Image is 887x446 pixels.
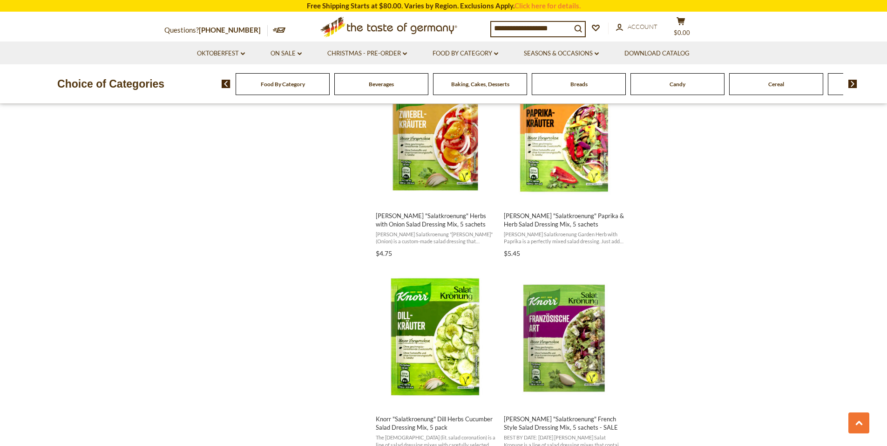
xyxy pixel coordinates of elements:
[504,415,624,432] span: [PERSON_NAME] "Salatkroenung" French Style Salad Dressing Mix, 5 sachets - SALE
[624,48,690,59] a: Download Catalog
[524,48,599,59] a: Seasons & Occasions
[327,48,407,59] a: Christmas - PRE-ORDER
[502,65,626,261] a: Knorr
[616,22,657,32] a: Account
[670,81,685,88] a: Candy
[504,212,624,228] span: [PERSON_NAME] "Salatkroenung" Paprika & Herb Salad Dressing Mix, 5 sachets
[222,80,230,88] img: previous arrow
[768,81,784,88] a: Cereal
[515,1,581,10] a: Click here for details.
[197,48,245,59] a: Oktoberfest
[848,80,857,88] img: next arrow
[164,24,268,36] p: Questions?
[199,26,261,34] a: [PHONE_NUMBER]
[271,48,302,59] a: On Sale
[369,81,394,88] a: Beverages
[667,17,695,40] button: $0.00
[376,415,496,432] span: Knorr "Salatkroenung" Dill Herbs Cucumber Salad Dressing Mix, 5 pack
[504,231,624,245] span: [PERSON_NAME] Salatkroenung Garden Herb with Paprika is a perfectly mixed salad dressing. Just ad...
[570,81,588,88] a: Breads
[261,81,305,88] a: Food By Category
[674,29,690,36] span: $0.00
[374,65,498,261] a: Knorr
[628,23,657,30] span: Account
[374,276,498,400] img: Knorr "Salatkroenung" Dill Herbs Cucumber Salad Dressing Mix, 5 pack
[376,212,496,228] span: [PERSON_NAME] "Salatkroenung" Herbs with Onion Salad Dressing Mix, 5 sachets
[376,249,392,257] span: $4.75
[504,249,520,257] span: $5.45
[451,81,509,88] a: Baking, Cakes, Desserts
[433,48,498,59] a: Food By Category
[376,231,496,245] span: [PERSON_NAME] Salatkroenung "[PERSON_NAME]" (Onion) is a custom-made salad dressing that compleme...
